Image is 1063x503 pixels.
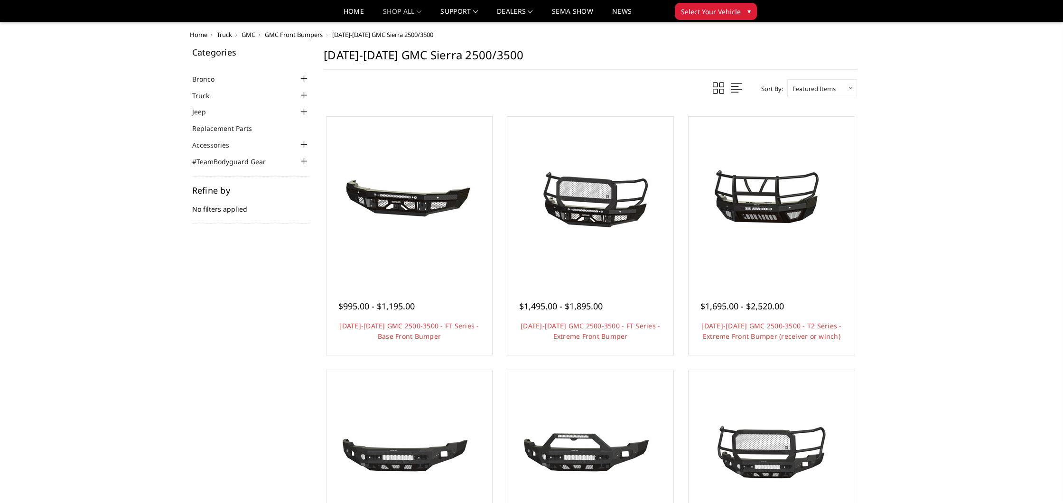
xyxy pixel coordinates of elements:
a: 2024-2026 GMC 2500-3500 - FT Series - Extreme Front Bumper 2024-2026 GMC 2500-3500 - FT Series - ... [510,119,671,280]
a: Truck [217,30,232,39]
h1: [DATE]-[DATE] GMC Sierra 2500/3500 [324,48,857,70]
a: Home [344,8,364,22]
a: News [612,8,632,22]
span: $1,495.00 - $1,895.00 [519,300,603,312]
a: Jeep [192,107,218,117]
button: Select Your Vehicle [675,3,757,20]
div: No filters applied [192,186,310,224]
h5: Categories [192,48,310,56]
a: 2024-2026 GMC 2500-3500 - T2 Series - Extreme Front Bumper (receiver or winch) 2024-2026 GMC 2500... [691,119,852,280]
a: GMC Front Bumpers [265,30,323,39]
span: $1,695.00 - $2,520.00 [700,300,784,312]
span: $995.00 - $1,195.00 [338,300,415,312]
a: #TeamBodyguard Gear [192,157,278,167]
a: [DATE]-[DATE] GMC 2500-3500 - T2 Series - Extreme Front Bumper (receiver or winch) [701,321,841,341]
span: ▾ [747,6,751,16]
a: Bronco [192,74,226,84]
a: 2024-2025 GMC 2500-3500 - FT Series - Base Front Bumper 2024-2025 GMC 2500-3500 - FT Series - Bas... [329,119,490,280]
h5: Refine by [192,186,310,195]
a: Dealers [497,8,533,22]
a: [DATE]-[DATE] GMC 2500-3500 - FT Series - Base Front Bumper [339,321,479,341]
a: Truck [192,91,221,101]
span: Select Your Vehicle [681,7,741,17]
span: [DATE]-[DATE] GMC Sierra 2500/3500 [332,30,433,39]
label: Sort By: [756,82,783,96]
a: Replacement Parts [192,123,264,133]
a: shop all [383,8,421,22]
a: [DATE]-[DATE] GMC 2500-3500 - FT Series - Extreme Front Bumper [521,321,660,341]
a: Accessories [192,140,241,150]
a: Home [190,30,207,39]
a: GMC [242,30,255,39]
a: SEMA Show [552,8,593,22]
a: Support [440,8,478,22]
